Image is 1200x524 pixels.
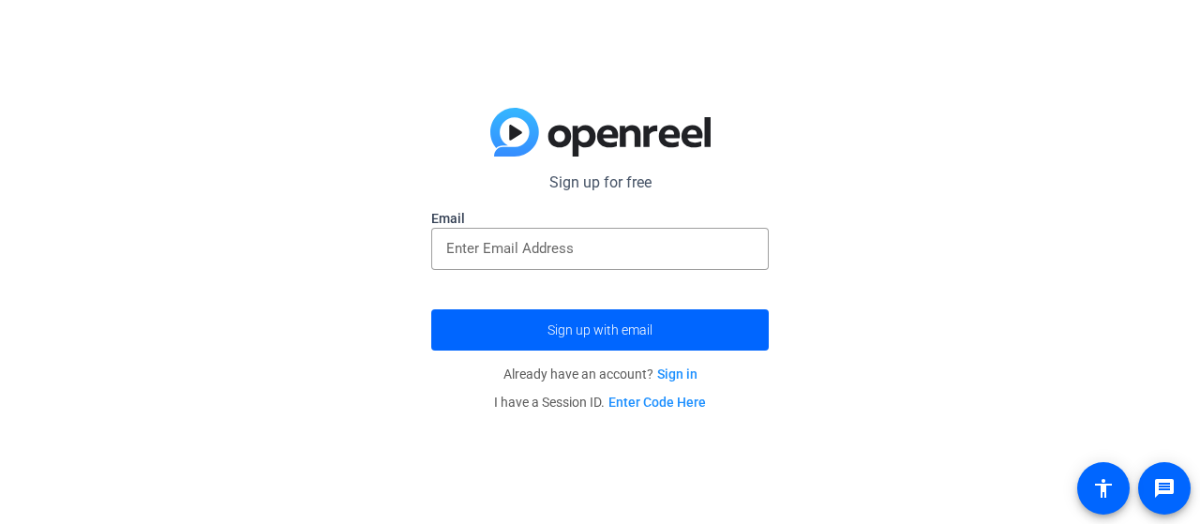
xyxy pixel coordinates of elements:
input: Enter Email Address [446,237,754,260]
p: Sign up for free [431,172,769,194]
a: Enter Code Here [608,395,706,410]
mat-icon: message [1153,477,1176,500]
button: Sign up with email [431,309,769,351]
span: Already have an account? [503,367,697,382]
mat-icon: accessibility [1092,477,1115,500]
label: Email [431,209,769,228]
span: I have a Session ID. [494,395,706,410]
img: blue-gradient.svg [490,108,711,157]
a: Sign in [657,367,697,382]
